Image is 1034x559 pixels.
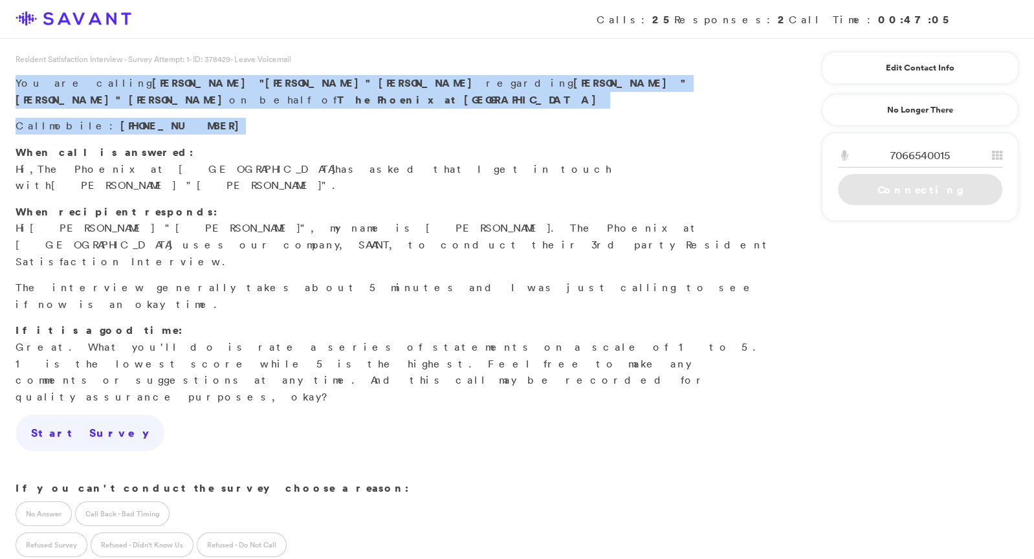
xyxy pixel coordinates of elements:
span: [PERSON_NAME] "[PERSON_NAME]" [51,179,332,192]
a: Edit Contact Info [838,58,1002,78]
strong: When call is answered: [16,145,193,159]
label: Refused - Do Not Call [197,532,287,557]
p: Call : [16,118,773,135]
strong: 00:47:05 [878,12,954,27]
label: Call Back - Bad Timing [75,501,170,526]
a: Connecting [838,174,1002,205]
p: The interview generally takes about 5 minutes and I was just calling to see if now is an okay time. [16,279,773,312]
strong: If it is a good time: [16,323,182,337]
label: Refused - Didn't Know Us [91,532,193,557]
label: Refused Survey [16,532,87,557]
strong: 2 [778,12,789,27]
label: No Answer [16,501,72,526]
strong: When recipient responds: [16,204,217,219]
strong: If you can't conduct the survey choose a reason: [16,481,409,495]
strong: [PERSON_NAME] "[PERSON_NAME]" [PERSON_NAME] [16,76,687,107]
p: Hi , my name is [PERSON_NAME]. The Phoenix at [GEOGRAPHIC_DATA] uses our company, SAVANT, to cond... [16,204,773,270]
span: Resident Satisfaction Interview - Survey Attempt: 1 - Leave Voicemail [16,54,291,65]
strong: 25 [652,12,674,27]
span: [PHONE_NUMBER] [120,118,246,133]
p: Great. What you'll do is rate a series of statements on a scale of 1 to 5. 1 is the lowest score ... [16,322,773,405]
strong: The Phoenix at [GEOGRAPHIC_DATA] [337,93,603,107]
span: [PERSON_NAME] [379,76,479,90]
a: No Longer There [822,94,1018,126]
span: - ID: 378429 [189,54,230,65]
p: Hi, has asked that I get in touch with . [16,144,773,194]
span: mobile [49,119,109,132]
span: The Phoenix at [GEOGRAPHIC_DATA] [38,162,335,175]
p: You are calling regarding on behalf of [16,75,773,108]
a: Start Survey [16,415,164,451]
span: [PERSON_NAME] "[PERSON_NAME]" [152,76,371,90]
span: [PERSON_NAME] "[PERSON_NAME]" [30,221,311,234]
